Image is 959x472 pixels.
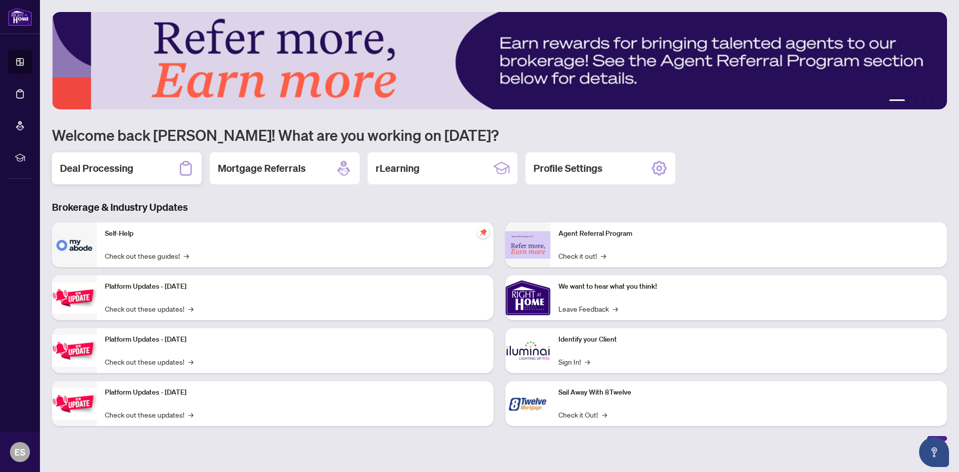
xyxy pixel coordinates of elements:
span: → [601,250,606,261]
button: 2 [909,99,913,103]
span: → [188,303,193,314]
button: 1 [889,99,905,103]
p: Agent Referral Program [558,228,939,239]
img: Self-Help [52,222,97,267]
a: Check out these updates!→ [105,303,193,314]
p: Self-Help [105,228,485,239]
a: Check it out!→ [558,250,606,261]
img: Agent Referral Program [505,231,550,259]
img: Platform Updates - June 23, 2025 [52,388,97,420]
img: Identify your Client [505,328,550,373]
a: Sign In!→ [558,356,590,367]
button: 3 [917,99,921,103]
a: Check it Out!→ [558,409,607,420]
p: Identify your Client [558,334,939,345]
a: Check out these guides!→ [105,250,189,261]
p: Sail Away With 8Twelve [558,387,939,398]
span: → [602,409,607,420]
h2: Profile Settings [533,161,602,175]
span: → [585,356,590,367]
span: → [613,303,618,314]
h3: Brokerage & Industry Updates [52,200,947,214]
img: Sail Away With 8Twelve [505,381,550,426]
img: Platform Updates - July 21, 2025 [52,282,97,314]
p: Platform Updates - [DATE] [105,334,485,345]
p: Platform Updates - [DATE] [105,281,485,292]
button: 4 [925,99,929,103]
img: Slide 0 [52,12,947,109]
h1: Welcome back [PERSON_NAME]! What are you working on [DATE]? [52,125,947,144]
span: → [188,409,193,420]
p: We want to hear what you think! [558,281,939,292]
a: Leave Feedback→ [558,303,618,314]
img: logo [8,7,32,26]
h2: rLearning [376,161,420,175]
img: We want to hear what you think! [505,275,550,320]
h2: Deal Processing [60,161,133,175]
img: Platform Updates - July 8, 2025 [52,335,97,367]
span: ES [14,445,25,459]
a: Check out these updates!→ [105,356,193,367]
a: Check out these updates!→ [105,409,193,420]
button: Open asap [919,437,949,467]
p: Platform Updates - [DATE] [105,387,485,398]
span: → [184,250,189,261]
span: pushpin [478,226,489,238]
h2: Mortgage Referrals [218,161,306,175]
span: → [188,356,193,367]
button: 5 [933,99,937,103]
